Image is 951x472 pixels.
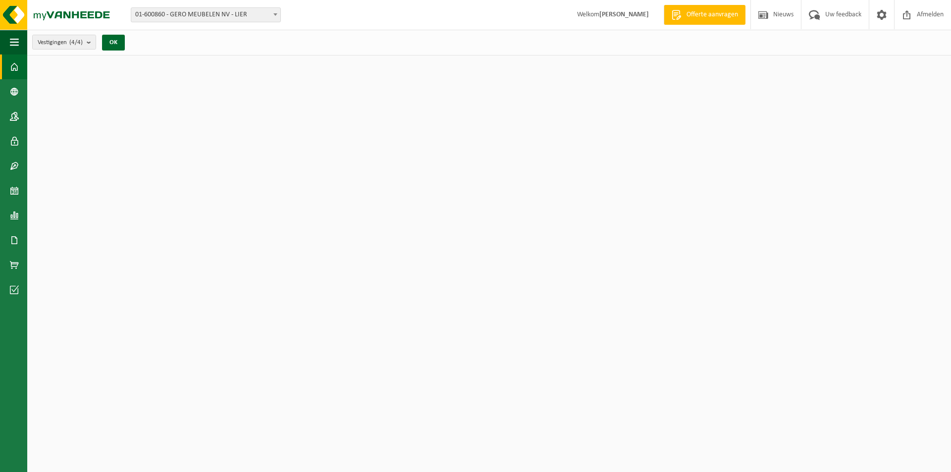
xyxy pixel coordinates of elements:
span: 01-600860 - GERO MEUBELEN NV - LIER [131,7,281,22]
button: OK [102,35,125,51]
span: 01-600860 - GERO MEUBELEN NV - LIER [131,8,280,22]
a: Offerte aanvragen [664,5,745,25]
strong: [PERSON_NAME] [599,11,649,18]
span: Vestigingen [38,35,83,50]
count: (4/4) [69,39,83,46]
span: Offerte aanvragen [684,10,740,20]
button: Vestigingen(4/4) [32,35,96,50]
